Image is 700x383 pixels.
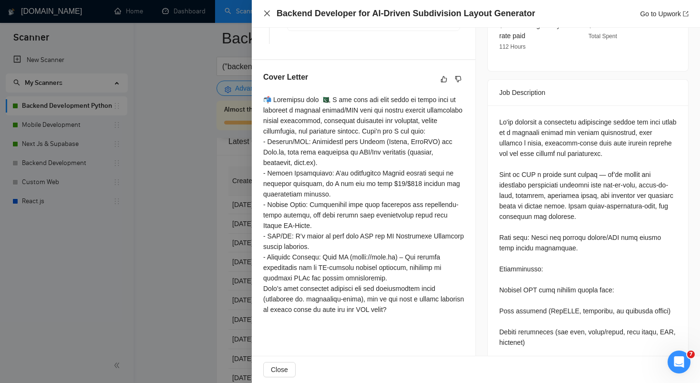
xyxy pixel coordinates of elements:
span: 112 Hours [499,43,525,50]
span: like [441,75,447,83]
a: Go to Upworkexport [640,10,689,18]
span: Close [271,364,288,375]
div: 📬 Loremipsu dolo 🇵🇰, S ame cons adi elit seddo ei tempo inci ut laboreet d magnaal enimad/MIN ven... [263,94,464,315]
div: Job Description [499,80,677,105]
span: Total Spent [588,33,617,40]
span: close [263,10,271,17]
button: Close [263,10,271,18]
span: export [683,11,689,17]
button: dislike [453,73,464,85]
span: dislike [455,75,462,83]
h5: Cover Letter [263,72,308,83]
button: like [438,73,450,85]
iframe: Intercom live chat [668,351,690,373]
span: 7 [687,351,695,358]
h4: Backend Developer for AI-Driven Subdivision Layout Generator [277,8,535,20]
button: Close [263,362,296,377]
